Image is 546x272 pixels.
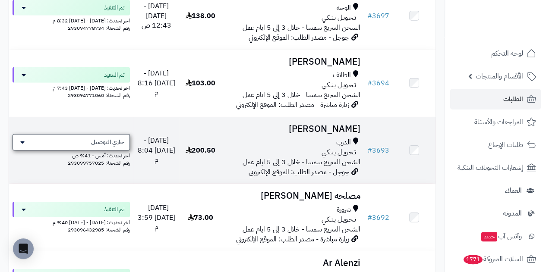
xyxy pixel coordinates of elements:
span: تـحـويـل بـنـكـي [322,147,356,157]
span: 103.00 [186,78,215,88]
span: 200.50 [186,145,215,156]
span: الطائف [333,70,351,80]
span: # [367,213,372,223]
span: [DATE] - [DATE] 3:59 م [138,203,175,233]
a: لوحة التحكم [450,43,541,64]
span: جاري التوصيل [91,138,124,147]
a: إشعارات التحويلات البنكية [450,157,541,178]
span: وآتس آب [480,230,522,242]
span: جوجل - مصدر الطلب: الموقع الإلكتروني [249,167,349,177]
span: رقم الشحنة: 293096432985 [68,226,130,234]
div: Open Intercom Messenger [13,238,34,259]
span: 1771 [464,255,483,264]
span: تم التنفيذ [104,3,125,12]
span: جوجل - مصدر الطلب: الموقع الإلكتروني [249,32,349,43]
span: # [367,145,372,156]
span: الشحن السريع سمسا - خلال 3 إلى 5 ايام عمل [243,90,360,100]
span: زيارة مباشرة - مصدر الطلب: الموقع الإلكتروني [236,100,349,110]
a: طلبات الإرجاع [450,134,541,155]
a: الطلبات [450,89,541,109]
span: رقم الشحنة: 293099757025 [68,159,130,167]
span: رقم الشحنة: 293094771060 [68,91,130,99]
span: زيارة مباشرة - مصدر الطلب: الموقع الإلكتروني [236,234,349,244]
h3: [PERSON_NAME] [225,124,360,134]
span: المراجعات والأسئلة [474,116,523,128]
span: تـحـويـل بـنـكـي [322,13,356,23]
span: تم التنفيذ [104,71,125,79]
span: الدرب [336,138,351,147]
h3: مصلحه [PERSON_NAME] [225,191,360,201]
span: إشعارات التحويلات البنكية [458,162,523,174]
span: طلبات الإرجاع [488,139,523,151]
span: جديد [481,232,497,241]
div: اخر تحديث: أمس - 9:41 ص [13,150,130,159]
span: تـحـويـل بـنـكـي [322,80,356,90]
a: #3693 [367,145,389,156]
span: الشحن السريع سمسا - خلال 3 إلى 5 ايام عمل [243,224,360,234]
a: #3692 [367,213,389,223]
a: #3697 [367,11,389,21]
div: اخر تحديث: [DATE] - [DATE] 9:40 م [13,217,130,226]
span: الشحن السريع سمسا - خلال 3 إلى 5 ايام عمل [243,22,360,33]
span: # [367,11,372,21]
span: تم التنفيذ [104,205,125,214]
span: [DATE] - [DATE] 8:16 م [138,68,175,98]
a: العملاء [450,180,541,201]
a: وآتس آبجديد [450,226,541,247]
span: # [367,78,372,88]
span: الطلبات [503,93,523,105]
span: الأقسام والمنتجات [476,70,523,82]
span: الوجه [337,3,351,13]
span: 138.00 [186,11,215,21]
a: #3694 [367,78,389,88]
a: السلات المتروكة1771 [450,249,541,269]
span: السلات المتروكة [463,253,523,265]
span: [DATE] - [DATE] 8:04 م [138,135,175,166]
span: المدونة [503,207,522,219]
span: العملاء [505,184,522,197]
span: الشحن السريع سمسا - خلال 3 إلى 5 ايام عمل [243,157,360,167]
span: 73.00 [188,213,213,223]
div: اخر تحديث: [DATE] - [DATE] 8:32 م [13,16,130,25]
h3: [PERSON_NAME] [225,57,360,67]
h3: Ar Alenzi [225,258,360,268]
img: logo-2.png [487,23,538,41]
span: [DATE] - [DATE] 12:43 ص [142,1,171,31]
span: تـحـويـل بـنـكـي [322,215,356,225]
a: المراجعات والأسئلة [450,112,541,132]
span: رقم الشحنة: 293094778734 [68,24,130,32]
a: المدونة [450,203,541,224]
span: لوحة التحكم [491,47,523,59]
div: اخر تحديث: [DATE] - [DATE] 7:43 م [13,83,130,92]
span: شرورة [337,205,351,215]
